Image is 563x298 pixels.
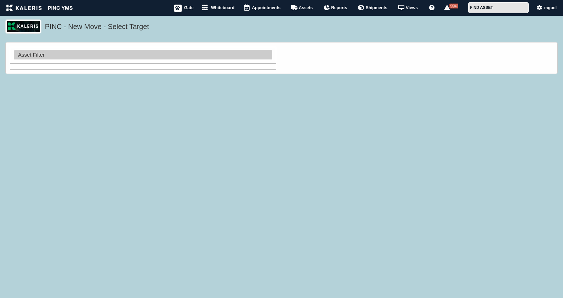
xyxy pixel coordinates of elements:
span: Gate [184,5,194,10]
span: Reports [331,5,347,10]
span: Assets [299,5,313,10]
input: FIND ASSET [468,2,529,13]
span: 99+ [449,4,458,8]
div: Asset Filter [14,50,272,59]
span: mgoel [544,5,557,10]
span: Whiteboard [211,5,234,10]
img: logo_pnc-prd.png [5,19,41,34]
span: Appointments [252,5,280,10]
span: Shipments [366,5,387,10]
span: Views [406,5,418,10]
h5: PINC - New Move - Select Target [45,22,554,34]
img: kaleris_pinc-9d9452ea2abe8761a8e09321c3823821456f7e8afc7303df8a03059e807e3f55.png [6,5,73,11]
